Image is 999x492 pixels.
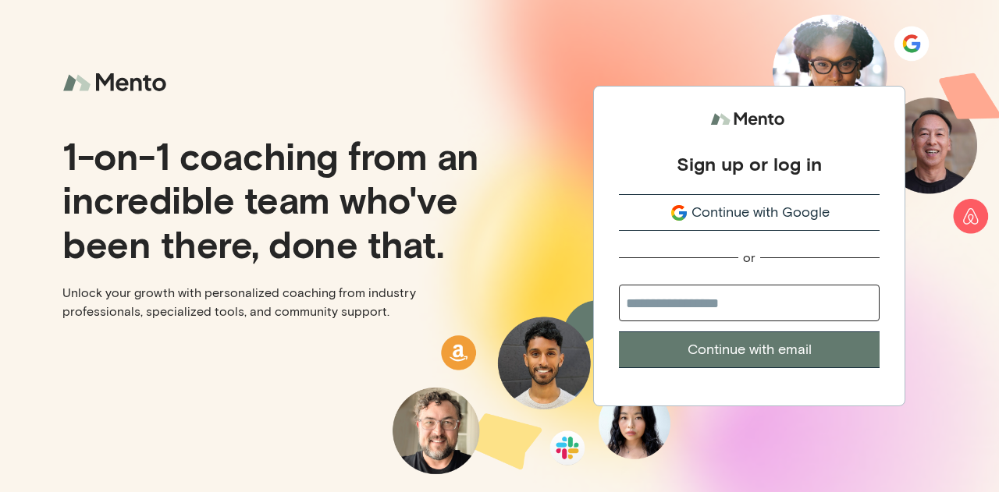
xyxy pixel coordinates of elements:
[62,62,172,104] img: logo
[62,133,487,264] p: 1-on-1 coaching from an incredible team who've been there, done that.
[691,202,830,223] span: Continue with Google
[743,250,755,266] div: or
[62,284,487,321] p: Unlock your growth with personalized coaching from industry professionals, specialized tools, and...
[619,194,880,231] button: Continue with Google
[677,152,822,175] div: Sign up or log in
[710,105,788,134] img: logo.svg
[619,331,880,368] button: Continue with email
